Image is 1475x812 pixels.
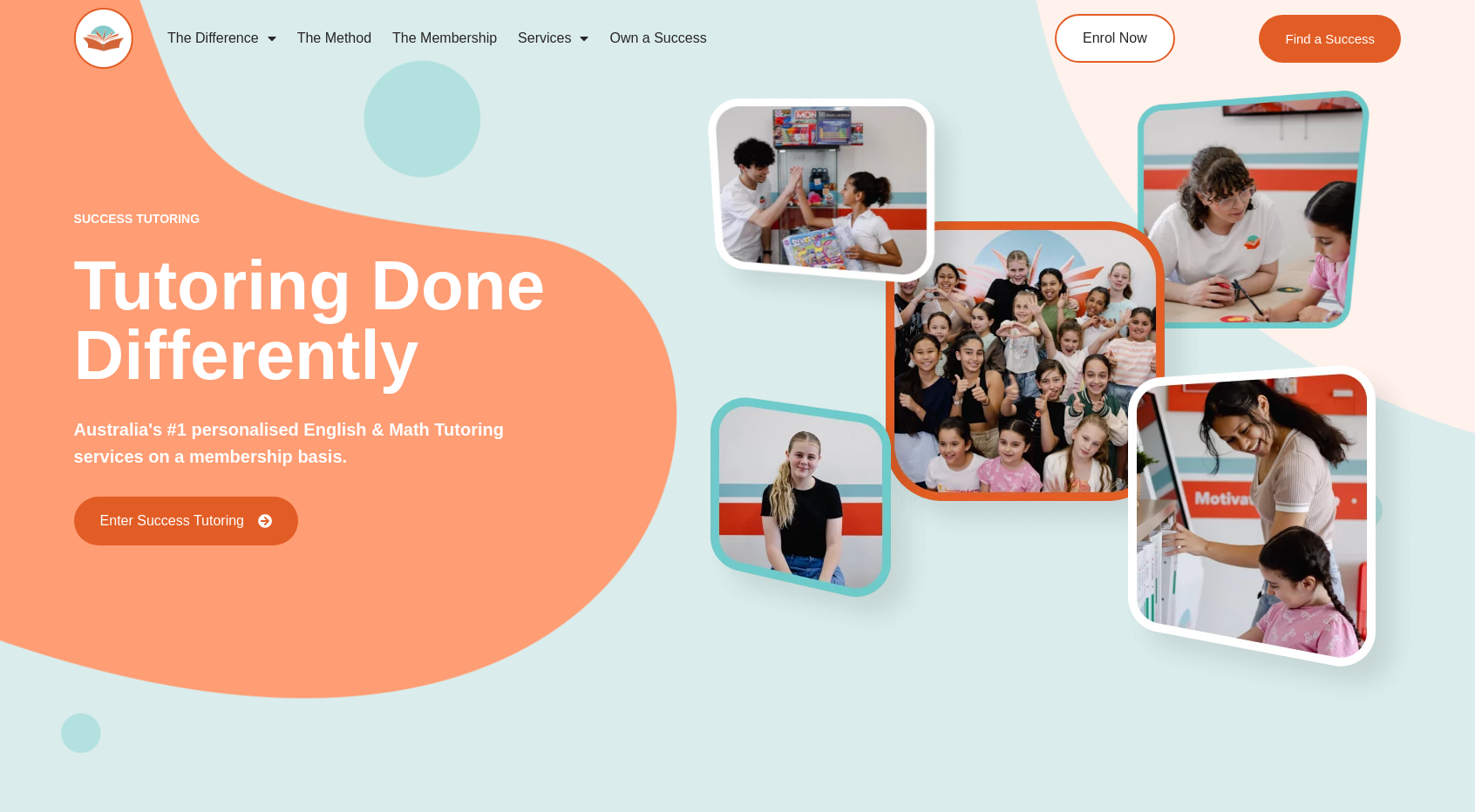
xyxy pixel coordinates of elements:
a: The Membership [382,18,507,58]
nav: Menu [157,18,979,58]
a: Find a Success [1260,15,1402,63]
a: The Method [287,18,382,58]
p: Australia's #1 personalised English & Math Tutoring services on a membership basis. [74,416,540,470]
a: Enrol Now [1055,14,1175,63]
a: Services [507,18,599,58]
span: Find a Success [1286,32,1376,45]
span: Enter Success Tutoring [100,514,244,528]
span: Enrol Now [1083,31,1147,45]
a: Enter Success Tutoring [74,497,298,545]
p: success tutoring [74,213,711,225]
h2: Tutoring Done Differently [74,251,711,390]
a: Own a Success [599,18,717,58]
a: The Difference [157,18,287,58]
